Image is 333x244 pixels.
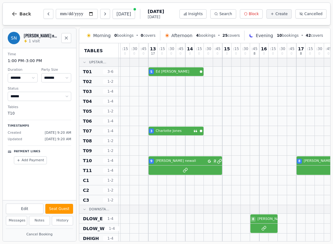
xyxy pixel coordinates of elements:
[83,216,103,222] span: DLOW_E
[326,47,331,51] span: : 45
[124,52,126,55] span: 0
[156,158,207,164] span: [PERSON_NAME] newall
[208,160,211,163] svg: Google booking
[298,47,304,51] span: 17
[218,33,220,38] span: •
[188,11,203,16] span: Insights
[89,207,109,212] span: Downsta...
[244,52,246,55] span: 0
[83,138,92,144] span: T08
[89,60,106,65] span: Upstair...
[161,52,163,55] span: 0
[19,12,31,16] span: Back
[6,204,43,214] button: Edit
[215,47,220,51] span: : 45
[113,9,135,19] button: [DATE]
[103,99,118,104] span: 1 - 4
[8,67,38,73] dt: Duration
[309,52,311,55] span: 0
[252,217,254,221] span: 8
[207,52,209,55] span: 0
[93,32,111,39] span: Morning
[41,67,71,73] dt: Party Size
[122,47,128,51] span: : 15
[205,47,211,51] span: : 30
[253,52,255,55] span: 8
[45,137,71,142] span: [DATE] 9:20 AM
[142,52,144,55] span: 0
[8,32,20,44] div: SN
[103,188,118,193] span: 1 - 2
[29,216,50,225] button: Notes
[114,33,134,38] span: bookings
[83,69,92,75] span: T01
[156,128,192,134] span: Charlotte Jones
[6,6,36,21] button: Back
[83,128,92,134] span: T07
[105,226,119,231] span: 1 - 4
[235,52,237,55] span: 0
[8,130,21,136] span: Created
[223,33,228,38] span: 25
[83,98,92,104] span: T04
[150,159,153,163] span: 9
[14,149,40,154] p: Payment Links
[83,235,99,242] span: DHIGH
[83,108,92,114] span: T05
[141,33,143,38] span: 0
[103,198,118,203] span: 1 - 2
[301,33,303,38] span: •
[156,69,199,74] span: Ed [PERSON_NAME]
[103,236,118,241] span: 1 - 4
[133,52,135,55] span: 0
[295,9,327,19] button: Cancelled
[277,33,299,38] span: bookings
[316,47,322,51] span: : 30
[219,11,232,16] span: Search
[8,52,71,57] dt: Time
[266,9,292,19] button: Create
[178,47,183,51] span: : 45
[141,47,146,51] span: : 45
[223,33,240,38] span: covers
[43,9,53,19] button: Previous day
[168,47,174,51] span: : 30
[289,47,294,51] span: : 45
[298,159,301,163] span: 8
[240,9,263,19] button: Block
[83,197,89,203] span: C3
[213,159,216,163] span: 2
[233,47,239,51] span: : 15
[242,47,248,51] span: : 30
[114,33,117,38] span: 0
[252,47,257,51] span: : 45
[83,225,105,232] span: DLOW_W
[281,52,283,55] span: 0
[8,86,71,91] dt: Status
[100,9,110,19] button: Next day
[83,148,92,154] span: T09
[141,33,155,38] span: covers
[179,52,181,55] span: 0
[277,33,282,38] span: 10
[84,48,103,54] span: Tables
[272,52,274,55] span: 0
[83,167,92,174] span: T11
[45,130,71,136] span: [DATE] 9:20 AM
[210,9,236,19] button: Search
[179,9,207,19] button: Insights
[103,178,118,183] span: 1 - 2
[249,11,259,16] span: Block
[170,52,172,55] span: 0
[150,129,153,133] span: 3
[83,177,89,183] span: C1
[171,32,192,39] span: Afternoon
[83,158,92,164] span: T10
[307,47,313,51] span: : 15
[318,52,320,55] span: 0
[148,8,164,15] span: [DATE]
[103,69,118,74] span: 3 - 6
[261,47,267,51] span: 16
[6,231,73,238] button: Cancel Booking
[83,78,92,85] span: T02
